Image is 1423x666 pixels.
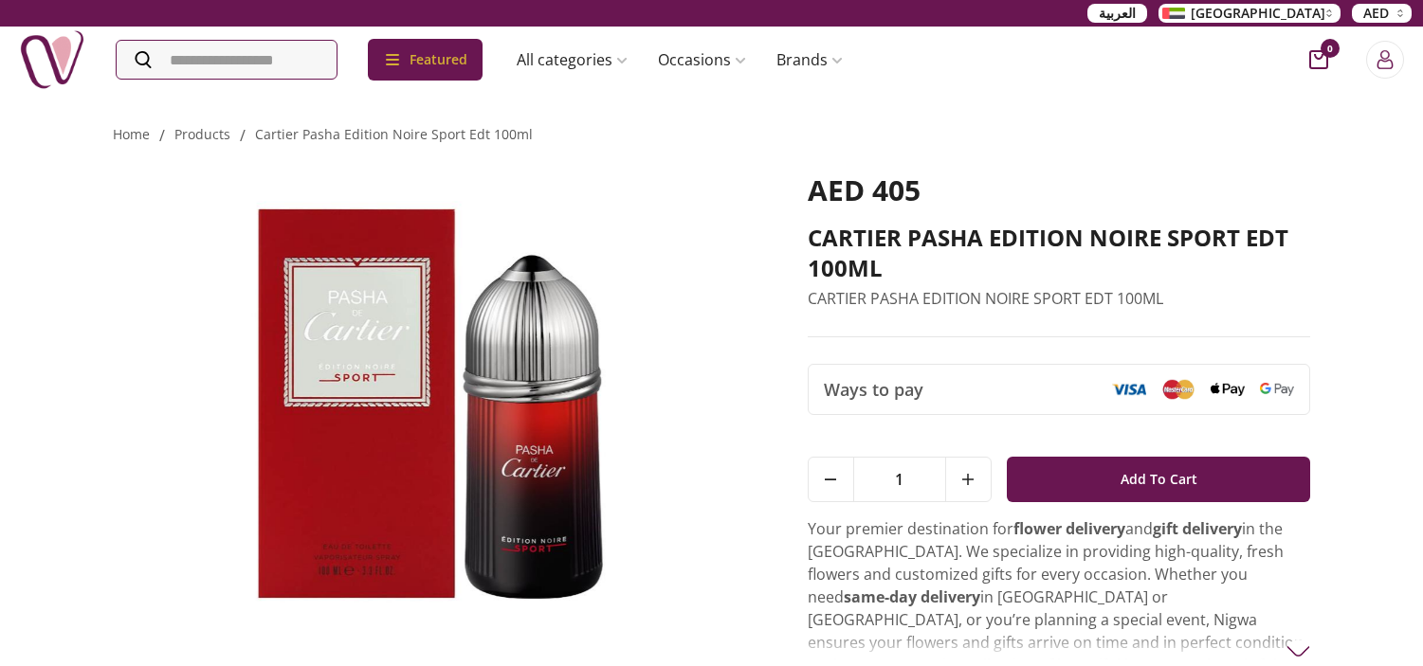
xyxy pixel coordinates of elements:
input: Search [117,41,337,79]
img: Apple Pay [1211,383,1245,397]
img: Arabic_dztd3n.png [1162,8,1185,19]
span: 1 [854,458,945,501]
a: Home [113,125,150,143]
p: CARTIER PASHA EDITION NOIRE SPORT EDT 100ML [808,287,1311,310]
button: Login [1366,41,1404,79]
button: Add To Cart [1007,457,1311,502]
img: Mastercard [1161,379,1195,399]
span: Ways to pay [824,376,923,403]
a: cartier pasha edition noire sport edt 100ml [255,125,533,143]
button: cart-button [1309,50,1328,69]
span: Add To Cart [1121,462,1197,496]
span: [GEOGRAPHIC_DATA] [1191,4,1325,23]
a: Occasions [643,41,761,79]
img: arrow [1286,639,1310,663]
strong: same-day delivery [844,586,980,607]
a: All categories [502,41,643,79]
img: Visa [1112,383,1146,396]
div: Featured [368,39,483,81]
span: AED [1363,4,1389,23]
strong: gift delivery [1153,518,1242,539]
h2: CARTIER PASHA EDITION NOIRE SPORT EDT 100ML [808,223,1311,283]
button: AED [1352,4,1412,23]
a: Brands [761,41,858,79]
span: العربية [1099,4,1136,23]
li: / [159,124,165,147]
button: [GEOGRAPHIC_DATA] [1158,4,1341,23]
span: AED 405 [808,171,921,209]
li: / [240,124,246,147]
img: Google Pay [1260,383,1294,396]
img: Nigwa-uae-gifts [19,27,85,93]
a: products [174,125,230,143]
img: CARTIER PASHA EDITION NOIRE SPORT EDT 100ML [113,173,755,638]
strong: flower delivery [1013,518,1125,539]
span: 0 [1321,39,1340,58]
